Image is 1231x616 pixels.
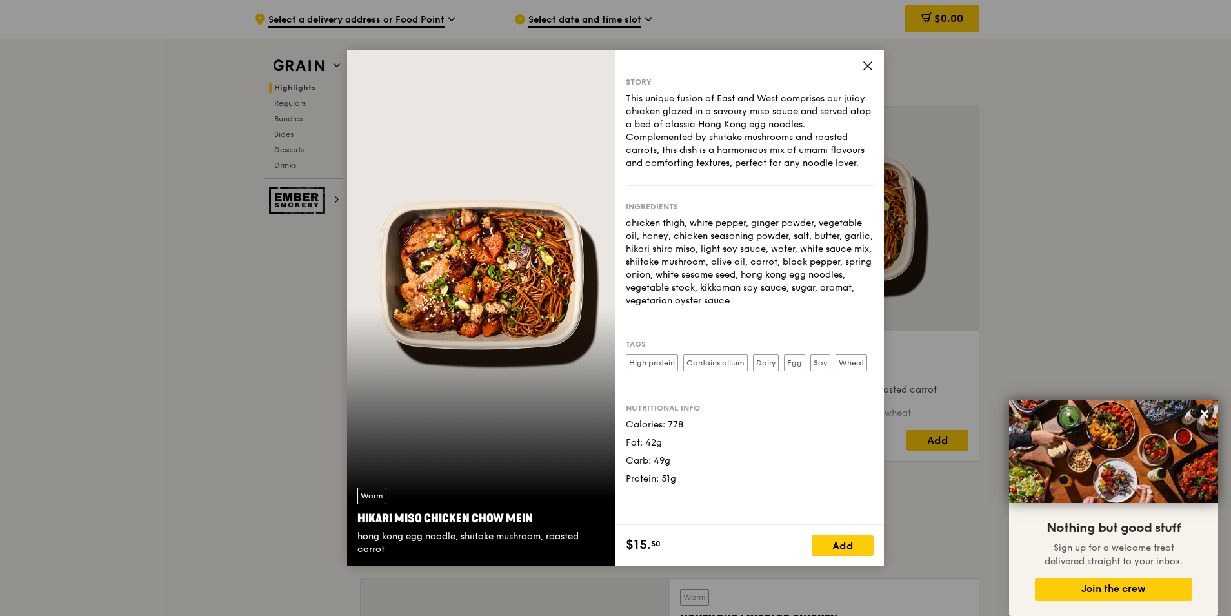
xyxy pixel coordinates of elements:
[651,539,661,549] span: 50
[626,403,874,413] div: Nutritional info
[1045,542,1183,567] span: Sign up for a welcome treat delivered straight to your inbox.
[626,436,874,449] div: Fat: 42g
[812,535,874,556] div: Add
[753,354,779,371] label: Dairy
[1035,578,1192,601] button: Join the crew
[357,488,386,504] div: Warm
[836,354,867,371] label: Wheat
[626,201,874,212] div: Ingredients
[683,354,748,371] label: Contains allium
[626,418,874,431] div: Calories: 778
[626,77,874,87] div: Story
[626,354,678,371] label: High protein
[784,354,805,371] label: Egg
[626,455,874,467] div: Carb: 49g
[626,92,874,170] div: This unique fusion of East and West comprises our juicy chicken glazed in a savoury miso sauce an...
[1194,404,1215,424] button: Close
[626,339,874,349] div: Tags
[1046,520,1181,536] span: Nothing but good stuff
[357,509,605,528] div: Hikari Miso Chicken Chow Mein
[357,530,605,556] div: hong kong egg noodle, shiitake mushroom, roasted carrot
[626,535,651,555] span: $15.
[626,217,874,307] div: chicken thigh, white pepper, ginger powder, vegetable oil, honey, chicken seasoning powder, salt,...
[1009,400,1218,503] img: DSC07876-Edit02-Large.jpeg
[810,354,830,371] label: Soy
[626,473,874,486] div: Protein: 51g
